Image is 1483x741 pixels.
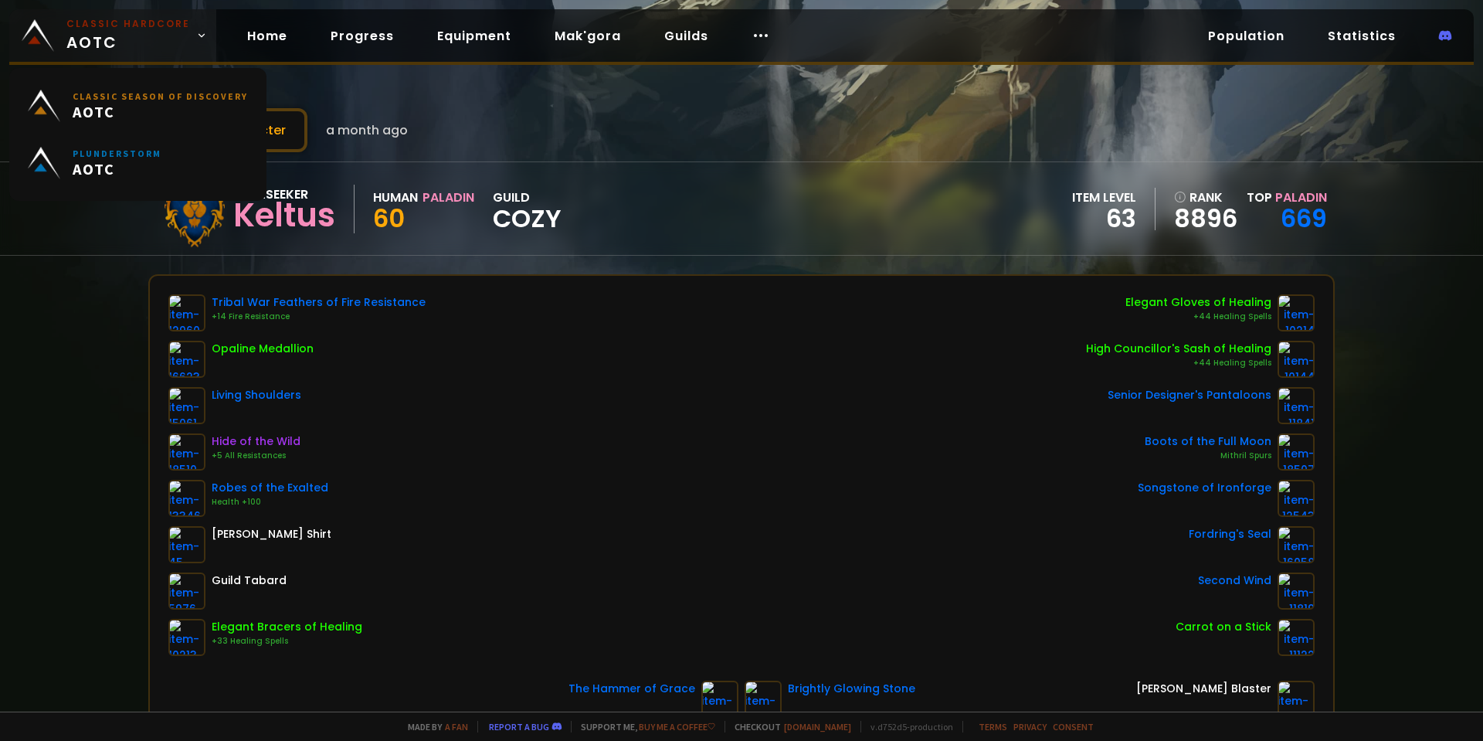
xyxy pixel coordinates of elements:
img: item-11819 [1278,573,1315,610]
img: item-15061 [168,387,205,424]
a: [DOMAIN_NAME] [784,721,851,733]
a: 669 [1281,201,1327,236]
div: Fordring's Seal [1189,526,1271,542]
img: item-18510 [168,433,205,471]
small: Classic Season of Discovery [73,90,248,102]
span: 60 [373,201,405,236]
span: Support me, [571,721,715,733]
div: [PERSON_NAME] Blaster [1136,681,1271,697]
div: Boots of the Full Moon [1145,433,1271,450]
img: item-5976 [168,573,205,610]
div: High Councillor's Sash of Healing [1086,341,1271,357]
div: The Hammer of Grace [568,681,695,697]
div: Soulseeker [233,185,335,204]
span: AOTC [66,17,190,54]
div: +14 Fire Resistance [212,311,426,323]
img: item-45 [168,526,205,563]
a: Statistics [1315,20,1408,52]
img: item-16623 [168,341,205,378]
div: Guild Tabard [212,573,287,589]
span: AOTC [73,159,161,178]
div: Brightly Glowing Stone [788,681,915,697]
img: item-11122 [1278,619,1315,656]
div: Elegant Gloves of Healing [1125,294,1271,311]
img: item-18507 [1278,433,1315,471]
div: [PERSON_NAME] Shirt [212,526,331,542]
div: Hide of the Wild [212,433,300,450]
img: item-10213 [168,619,205,656]
img: item-16058 [1278,526,1315,563]
a: Privacy [1013,721,1047,733]
div: +44 Healing Spells [1125,311,1271,323]
a: Home [235,20,300,52]
div: Living Shoulders [212,387,301,403]
span: a month ago [326,121,408,140]
a: PlunderstormAOTC [19,134,257,192]
a: Guilds [652,20,721,52]
div: Opaline Medallion [212,341,314,357]
div: guild [493,188,562,230]
span: Made by [399,721,468,733]
img: item-10214 [1278,294,1315,331]
div: +44 Healing Spells [1086,357,1271,369]
div: Robes of the Exalted [212,480,328,496]
a: Classic Season of DiscoveryAOTC [19,77,257,134]
div: rank [1174,188,1237,207]
div: Mithril Spurs [1145,450,1271,462]
img: item-18523 [745,681,782,718]
span: v. d752d5 - production [860,721,953,733]
img: item-10144 [1278,341,1315,378]
div: Senior Designer's Pantaloons [1108,387,1271,403]
span: Paladin [1275,189,1327,206]
div: Paladin [423,188,474,207]
a: Population [1196,20,1297,52]
a: 8896 [1174,207,1237,230]
img: item-11923 [701,681,738,718]
a: Classic HardcoreAOTC [9,9,216,62]
small: Classic Hardcore [66,17,190,31]
a: a fan [445,721,468,733]
img: item-11841 [1278,387,1315,424]
div: +5 All Resistances [212,450,300,462]
div: Songstone of Ironforge [1138,480,1271,496]
a: Terms [979,721,1007,733]
a: Equipment [425,20,524,52]
a: Buy me a coffee [639,721,715,733]
div: Elegant Bracers of Healing [212,619,362,635]
div: 63 [1072,207,1136,230]
small: Plunderstorm [73,148,161,159]
div: +33 Healing Spells [212,635,362,648]
span: Cozy [493,207,562,230]
img: item-12543 [1278,480,1315,517]
img: item-12960 [168,294,205,331]
div: Carrot on a Stick [1176,619,1271,635]
div: Human [373,188,418,207]
img: item-13346 [168,480,205,517]
img: item-13289 [1278,681,1315,718]
span: AOTC [73,102,248,121]
a: Consent [1053,721,1094,733]
a: Progress [318,20,406,52]
div: Tribal War Feathers of Fire Resistance [212,294,426,311]
a: Report a bug [489,721,549,733]
div: Keltus [233,204,335,227]
div: item level [1072,188,1136,207]
span: Checkout [725,721,851,733]
div: Top [1247,188,1327,207]
a: Mak'gora [542,20,633,52]
div: Second Wind [1198,573,1271,589]
div: Health +100 [212,496,328,508]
